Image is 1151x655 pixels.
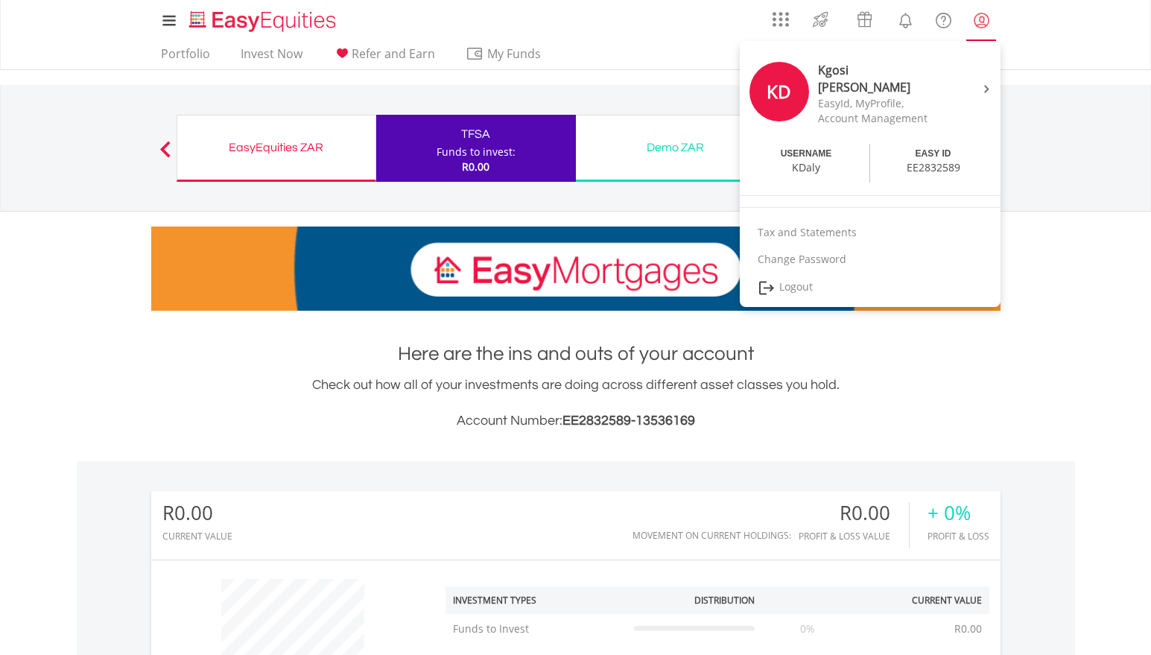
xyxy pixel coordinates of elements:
div: KD [749,62,809,121]
a: Invest Now [235,46,308,69]
a: Notifications [887,4,925,34]
a: Vouchers [843,4,887,31]
a: Portfolio [155,46,216,69]
div: USERNAME [781,148,832,160]
a: Home page [183,4,342,34]
img: vouchers-v2.svg [852,7,877,31]
div: EasyId, MyProfile, [818,96,943,111]
div: R0.00 [162,502,232,524]
div: KDaly [792,160,820,175]
img: EasyMortage Promotion Banner [151,227,1001,311]
div: Profit & Loss [928,531,989,541]
span: My Funds [466,44,563,63]
div: Profit & Loss Value [799,531,909,541]
div: TFSA [385,124,567,145]
h1: Here are the ins and outs of your account [151,341,1001,367]
a: Change Password [740,246,1001,273]
a: My Profile [963,4,1001,37]
span: R0.00 [462,159,489,174]
h3: Account Number: [151,411,1001,431]
div: Demo ZAR [585,137,766,158]
a: FAQ's and Support [925,4,963,34]
div: Funds to invest: [437,145,516,159]
td: 0% [762,614,853,644]
div: Distribution [694,594,755,607]
div: CURRENT VALUE [162,531,232,541]
div: + 0% [928,502,989,524]
th: Investment Types [446,586,627,614]
a: KD Kgosi [PERSON_NAME] EasyId, MyProfile, Account Management USERNAME KDaly EASY ID EE2832589 [740,45,1001,188]
a: AppsGrid [763,4,799,28]
a: Refer and Earn [327,46,441,69]
span: EE2832589-13536169 [562,414,695,428]
span: Refer and Earn [352,45,435,62]
a: Logout [740,273,1001,303]
img: EasyEquities_Logo.png [186,9,342,34]
td: Funds to Invest [446,614,627,644]
div: EasyEquities ZAR [186,137,367,158]
div: EASY ID [916,148,951,160]
div: Check out how all of your investments are doing across different asset classes you hold. [151,375,1001,431]
img: thrive-v2.svg [808,7,833,31]
a: Tax and Statements [740,219,1001,246]
th: Current Value [853,586,989,614]
div: EE2832589 [907,160,960,175]
div: Account Management [818,111,943,126]
div: R0.00 [799,502,909,524]
td: R0.00 [947,614,989,644]
img: grid-menu-icon.svg [773,11,789,28]
div: Kgosi [PERSON_NAME] [818,62,943,96]
div: Movement on Current Holdings: [632,531,791,540]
